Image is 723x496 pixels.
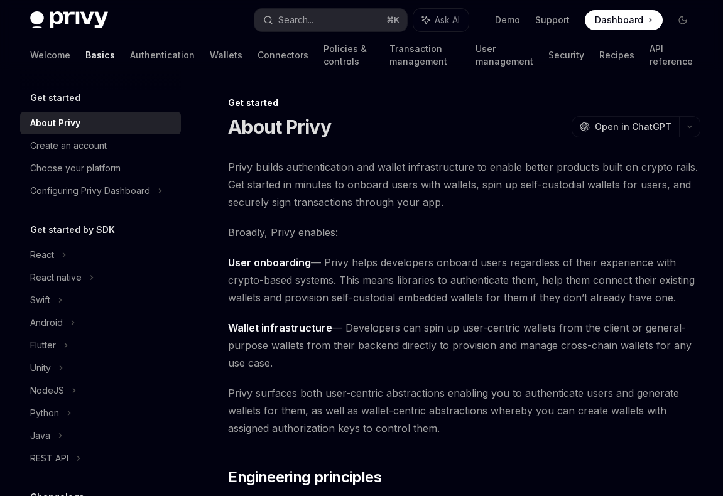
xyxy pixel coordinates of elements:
[476,40,533,70] a: User management
[650,43,693,68] font: API reference
[30,383,64,398] div: NodeJS
[85,49,115,62] font: Basics
[30,428,50,443] div: Java
[476,43,533,68] font: User management
[228,467,381,487] span: Engineering principles
[535,14,570,26] a: Support
[30,315,63,330] div: Android
[413,9,469,31] button: Ask AI
[228,384,700,437] span: Privy surfaces both user-centric abstractions enabling you to authenticate users and generate wal...
[30,40,70,70] a: Welcome
[85,40,115,70] a: Basics
[30,49,70,62] font: Welcome
[30,270,82,285] div: React native
[30,451,68,466] div: REST API
[20,112,181,134] a: About Privy
[278,13,313,28] div: Search...
[20,157,181,180] a: Choose your platform
[389,43,460,68] font: Transaction management
[228,319,700,372] span: — Developers can spin up user-centric wallets from the client or general-purpose wallets from the...
[435,14,460,26] span: Ask AI
[30,161,121,176] div: Choose your platform
[20,134,181,157] a: Create an account
[595,14,643,26] span: Dashboard
[30,293,50,308] div: Swift
[210,49,242,62] font: Wallets
[228,97,700,109] div: Get started
[210,40,242,70] a: Wallets
[394,15,400,24] font: K
[30,222,115,237] h5: Get started by SDK
[228,321,332,334] strong: Wallet infrastructure
[228,116,331,138] h1: About Privy
[30,90,80,105] h5: Get started
[30,360,51,375] div: Unity
[130,40,195,70] a: Authentication
[130,49,195,62] font: Authentication
[258,40,308,70] a: Connectors
[495,14,520,26] a: Demo
[228,224,700,241] span: Broadly, Privy enables:
[323,40,374,70] a: Policies & controls
[585,10,663,30] a: Dashboard
[323,43,374,68] font: Policies & controls
[228,254,700,306] span: — Privy helps developers onboard users regardless of their experience with crypto-based systems. ...
[30,138,107,153] div: Create an account
[254,9,407,31] button: Search...⌘K
[228,256,311,269] strong: User onboarding
[548,49,584,62] font: Security
[599,40,634,70] a: Recipes
[595,121,671,133] span: Open in ChatGPT
[386,15,394,24] font: ⌘
[599,49,634,62] font: Recipes
[30,338,56,353] div: Flutter
[572,116,679,137] button: Open in ChatGPT
[30,247,54,262] div: React
[30,183,150,198] div: Configuring Privy Dashboard
[258,49,308,62] font: Connectors
[389,40,460,70] a: Transaction management
[30,11,108,29] img: dark logo
[650,40,693,70] a: API reference
[30,116,80,131] div: About Privy
[673,10,693,30] button: Toggle dark mode
[228,158,700,211] span: Privy builds authentication and wallet infrastructure to enable better products built on crypto r...
[30,406,59,421] div: Python
[548,40,584,70] a: Security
